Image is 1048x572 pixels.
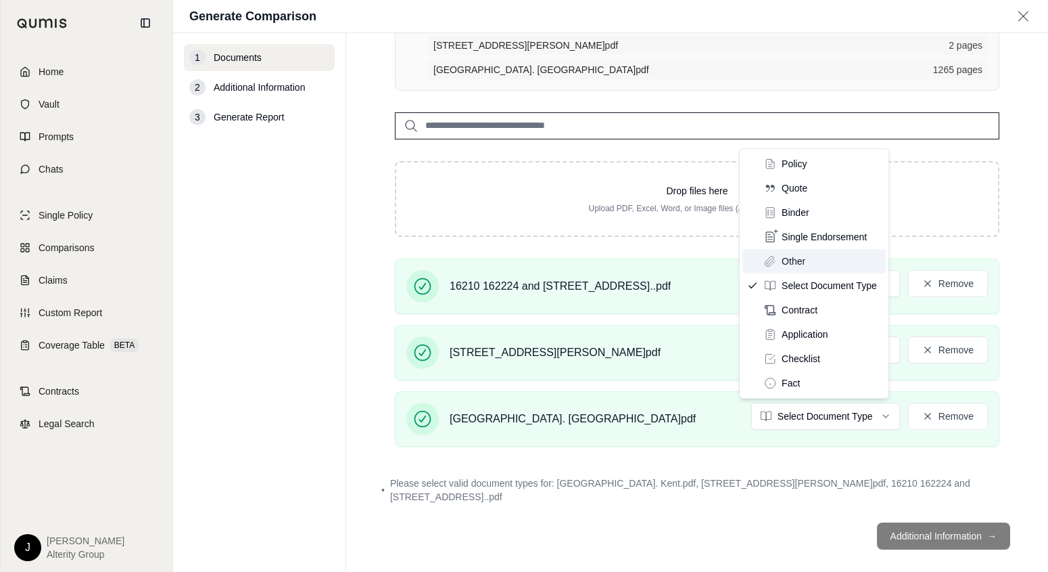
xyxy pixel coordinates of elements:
[782,230,867,244] span: Single Endorsement
[782,328,828,341] span: Application
[782,376,800,390] span: Fact
[782,279,877,292] span: Select Document Type
[782,352,820,366] span: Checklist
[782,303,817,317] span: Contract
[782,255,805,268] span: Other
[782,206,809,219] span: Binder
[782,157,807,171] span: Policy
[782,181,807,195] span: Quote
